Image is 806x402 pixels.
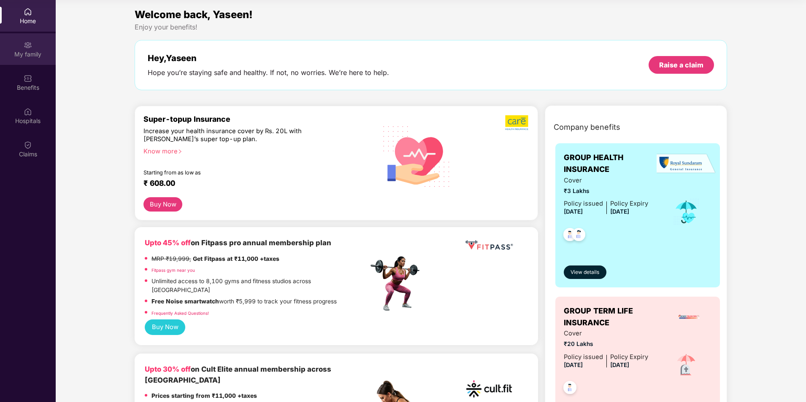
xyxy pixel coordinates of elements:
div: Enjoy your benefits! [135,23,727,32]
div: Raise a claim [659,60,703,70]
img: svg+xml;base64,PHN2ZyB4bWxucz0iaHR0cDovL3d3dy53My5vcmcvMjAwMC9zdmciIHdpZHRoPSI0OC45NDMiIGhlaWdodD... [560,225,580,246]
a: Frequently Asked Questions! [151,311,209,316]
img: svg+xml;base64,PHN2ZyB4bWxucz0iaHR0cDovL3d3dy53My5vcmcvMjAwMC9zdmciIHdpZHRoPSI0OC45NDMiIGhlaWdodD... [568,225,589,246]
img: svg+xml;base64,PHN2ZyBpZD0iQmVuZWZpdHMiIHhtbG5zPSJodHRwOi8vd3d3LnczLm9yZy8yMDAwL3N2ZyIgd2lkdGg9Ij... [24,74,32,83]
p: Unlimited access to 8,100 gyms and fitness studios across [GEOGRAPHIC_DATA] [151,277,368,295]
img: fpp.png [368,254,427,313]
strong: Free Noise smartwatch [151,298,219,305]
a: Fitpass gym near you [151,268,195,273]
span: [DATE] [610,208,629,215]
div: Increase your health insurance cover by Rs. 20L with [PERSON_NAME]’s super top-up plan. [143,127,332,144]
p: worth ₹5,999 to track your fitness progress [151,297,337,306]
img: icon [673,198,700,226]
strong: Prices starting from ₹11,000 +taxes [151,392,257,399]
del: MRP ₹19,999, [151,255,191,262]
span: [DATE] [564,208,583,215]
button: Buy Now [145,319,185,335]
span: GROUP TERM LIFE INSURANCE [564,305,667,329]
img: svg+xml;base64,PHN2ZyB4bWxucz0iaHR0cDovL3d3dy53My5vcmcvMjAwMC9zdmciIHdpZHRoPSI0OC45NDMiIGhlaWdodD... [560,378,580,399]
img: insurerLogo [657,153,716,174]
img: svg+xml;base64,PHN2ZyB4bWxucz0iaHR0cDovL3d3dy53My5vcmcvMjAwMC9zdmciIHhtbG5zOnhsaW5rPSJodHRwOi8vd3... [376,115,457,197]
img: svg+xml;base64,PHN2ZyBpZD0iSG9zcGl0YWxzIiB4bWxucz0iaHR0cDovL3d3dy53My5vcmcvMjAwMC9zdmciIHdpZHRoPS... [24,107,32,116]
div: Policy Expiry [610,199,648,209]
img: svg+xml;base64,PHN2ZyBpZD0iQ2xhaW0iIHhtbG5zPSJodHRwOi8vd3d3LnczLm9yZy8yMDAwL3N2ZyIgd2lkdGg9IjIwIi... [24,141,32,149]
img: fppp.png [464,237,514,253]
img: insurerLogo [678,306,701,328]
div: Starting from as low as [143,169,333,175]
span: Cover [564,176,648,185]
b: on Fitpass pro annual membership plan [145,239,331,247]
div: Policy Expiry [610,352,648,362]
div: Policy issued [564,199,603,209]
div: Hey, Yaseen [148,53,389,63]
div: ₹ 608.00 [143,179,360,189]
div: Super-topup Insurance [143,115,368,123]
span: GROUP HEALTH INSURANCE [564,152,661,176]
strong: Get Fitpass at ₹11,000 +taxes [193,255,279,262]
span: ₹3 Lakhs [564,187,648,196]
div: Know more [143,147,363,153]
img: svg+xml;base64,PHN2ZyBpZD0iSG9tZSIgeG1sbnM9Imh0dHA6Ly93d3cudzMub3JnLzIwMDAvc3ZnIiB3aWR0aD0iMjAiIG... [24,8,32,16]
div: Hope you’re staying safe and healthy. If not, no worries. We’re here to help. [148,68,389,77]
span: [DATE] [564,362,583,368]
img: svg+xml;base64,PHN2ZyB3aWR0aD0iMjAiIGhlaWdodD0iMjAiIHZpZXdCb3g9IjAgMCAyMCAyMCIgZmlsbD0ibm9uZSIgeG... [24,41,32,49]
span: ₹20 Lakhs [564,340,648,349]
button: View details [564,265,606,279]
span: [DATE] [610,362,629,368]
span: right [178,149,182,154]
b: on Cult Elite annual membership across [GEOGRAPHIC_DATA] [145,365,331,384]
img: b5dec4f62d2307b9de63beb79f102df3.png [505,115,529,131]
span: View details [571,268,599,276]
b: Upto 45% off [145,239,191,247]
img: icon [671,351,701,380]
span: Welcome back, Yaseen! [135,8,253,21]
div: Policy issued [564,352,603,362]
b: Upto 30% off [145,365,191,373]
span: Cover [564,329,648,338]
button: Buy Now [143,197,182,212]
span: Company benefits [554,121,620,133]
